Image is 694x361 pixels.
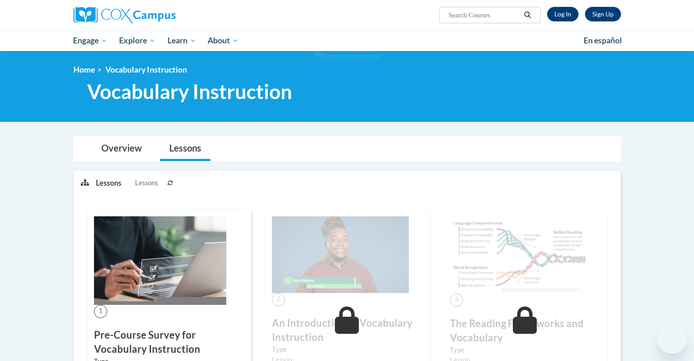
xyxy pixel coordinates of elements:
[135,178,158,188] span: Lessons
[521,10,534,21] button: Search
[119,35,156,46] span: Explore
[68,30,114,51] a: Engage
[105,65,187,74] span: Vocabulary Instruction
[584,36,622,45] span: En español
[167,35,196,46] span: Learn
[60,30,635,51] div: Main menu
[94,328,245,356] h3: Pre-Course Survey for Vocabulary Instruction
[585,7,621,21] a: Register
[73,7,176,23] img: Cox Campus
[450,345,600,355] label: Type
[450,216,587,293] img: Course Image
[73,65,95,74] a: Home
[523,12,532,19] i: 
[202,30,245,51] a: About
[94,216,226,305] img: Course Image
[94,305,107,318] span: 1
[450,317,600,345] h3: The Reading Frameworks and Vocabulary
[113,30,162,51] a: Explore
[578,31,628,50] a: En español
[272,316,423,345] h3: An Introduction to Vocabulary Instruction
[272,345,423,355] label: Type
[315,52,380,62] img: Section background
[87,79,292,104] span: Vocabulary Instruction
[73,35,107,46] span: Engage
[96,178,121,188] p: Lessons
[272,216,409,293] img: Course Image
[272,293,285,306] span: 2
[450,293,463,307] span: 3
[160,137,210,161] a: Lessons
[448,10,521,21] input: Search Courses
[162,30,202,51] a: Learn
[208,35,239,46] span: About
[657,324,687,354] iframe: Button to launch messaging window
[547,7,579,21] a: Log In
[73,7,247,23] a: Cox Campus
[92,137,151,161] a: Overview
